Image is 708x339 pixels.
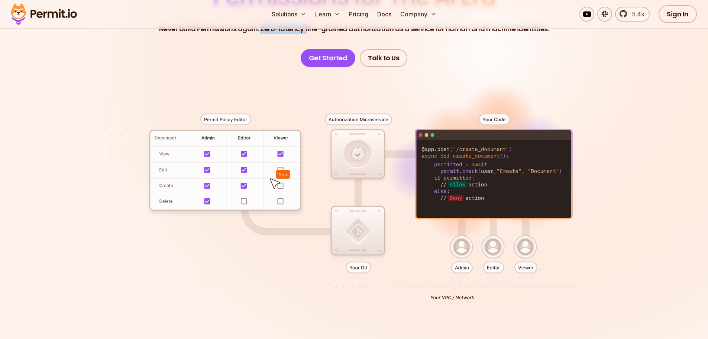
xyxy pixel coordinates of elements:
[615,7,650,22] a: 5.4k
[7,1,80,27] img: Permit logo
[159,24,549,34] p: Never build Permissions again. Zero-latency fine-grained authorization as a service for human and...
[312,7,343,22] button: Learn
[346,7,371,22] a: Pricing
[659,5,697,23] a: Sign In
[301,49,356,67] a: Get Started
[269,7,309,22] button: Solutions
[397,7,439,22] button: Company
[374,7,394,22] a: Docs
[360,49,407,67] a: Talk to Us
[628,10,644,19] span: 5.4k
